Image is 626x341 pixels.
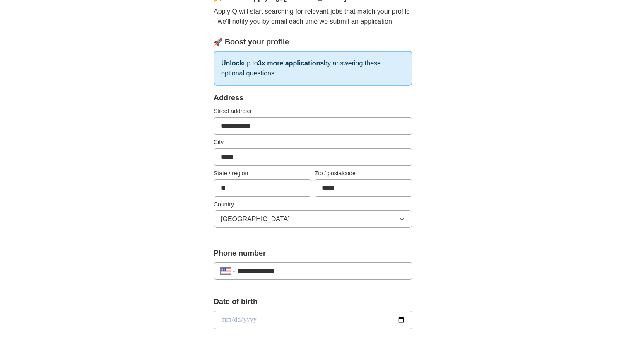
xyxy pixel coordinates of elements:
[214,7,412,27] p: ApplyIQ will start searching for relevant jobs that match your profile - we'll notify you by emai...
[214,138,412,147] label: City
[214,200,412,209] label: Country
[258,60,324,67] strong: 3x more applications
[214,51,412,86] p: up to by answering these optional questions
[214,210,412,228] button: [GEOGRAPHIC_DATA]
[214,107,412,116] label: Street address
[221,214,290,224] span: [GEOGRAPHIC_DATA]
[315,169,412,178] label: Zip / postalcode
[221,60,243,67] strong: Unlock
[214,36,412,48] div: 🚀 Boost your profile
[214,92,412,104] div: Address
[214,248,412,259] label: Phone number
[214,296,412,307] label: Date of birth
[214,169,311,178] label: State / region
